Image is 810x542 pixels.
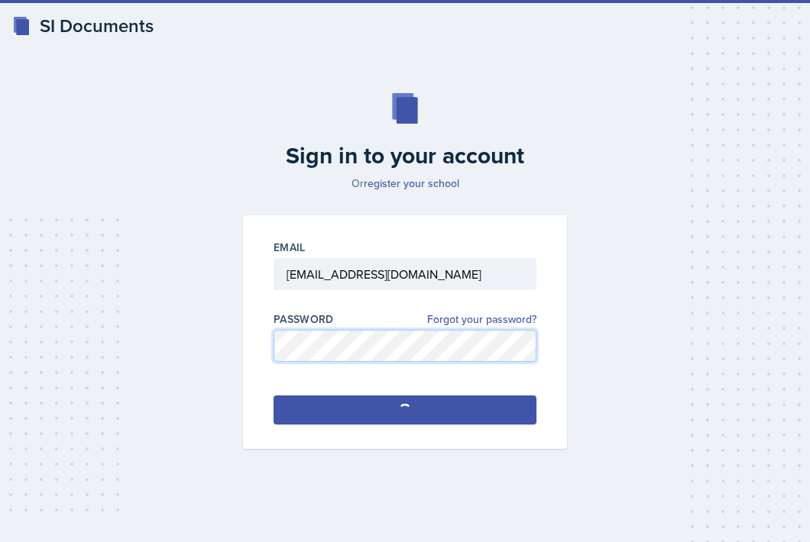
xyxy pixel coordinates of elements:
p: Or [234,176,576,191]
a: SI Documents [12,12,154,40]
label: Password [274,311,334,327]
a: register your school [364,176,459,191]
a: Forgot your password? [427,311,536,327]
h2: Sign in to your account [234,142,576,169]
input: Email [274,258,536,290]
label: Email [274,240,306,255]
